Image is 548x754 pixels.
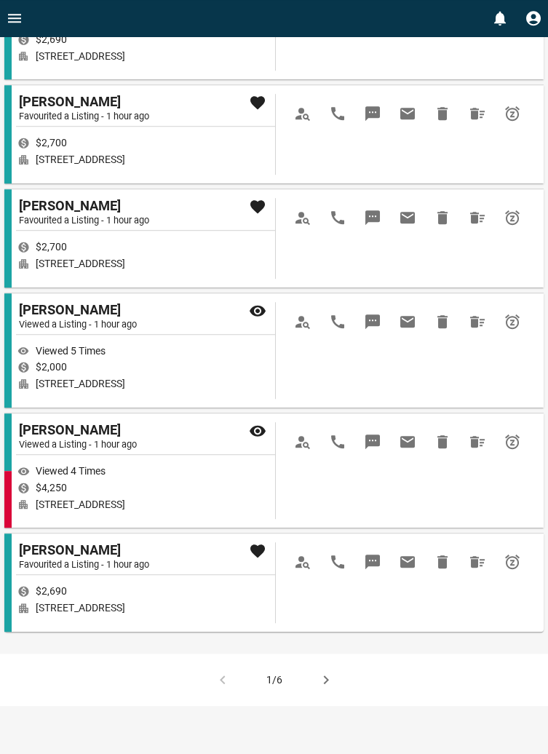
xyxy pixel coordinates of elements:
span: Message [355,304,390,339]
span: Hide All from Leen Kandil [460,200,495,235]
div: [PERSON_NAME]Favourited a Listing - 1 hour ago$2,700[STREET_ADDRESS]View ProfileCallMessageEmailH... [4,189,544,287]
span: Email [390,424,425,459]
span: [STREET_ADDRESS] [30,378,131,390]
span: View Profile [285,96,320,131]
span: Snooze [495,200,530,235]
div: [PERSON_NAME]Viewed a Listing - 1 hour agoViewed 5 Times$2,000[STREET_ADDRESS] [16,302,275,399]
span: Favourited a Listing - 1 hour ago [19,559,149,570]
span: Message [355,544,390,579]
span: [PERSON_NAME] [19,94,149,109]
span: Hide [425,304,460,339]
span: Message [355,96,390,131]
div: 1/6 [266,674,282,686]
span: [PERSON_NAME] [19,302,137,317]
span: Hide [425,96,460,131]
span: Viewed 5 Times [30,345,111,357]
span: Hide All from Leen Kandil [460,96,495,131]
span: [STREET_ADDRESS] [30,50,131,63]
span: [PERSON_NAME] [19,542,149,557]
span: Call [320,96,355,131]
span: Viewed 4 Times [30,465,111,477]
span: Call [320,200,355,235]
span: Email [390,96,425,131]
button: Profile [519,4,548,33]
div: [PERSON_NAME]Viewed a Listing - 1 hour agoViewed 5 Times$2,000[STREET_ADDRESS]View ProfileCallMes... [4,293,544,408]
span: $2,690 [30,33,73,46]
span: Snooze [495,544,530,579]
span: Viewed a Listing - 1 hour ago [19,439,137,450]
div: [PERSON_NAME]Viewed a Listing - 1 hour agoViewed 4 Times$4,250[STREET_ADDRESS]View ProfileCallMes... [4,413,544,528]
span: [PERSON_NAME] [19,422,137,437]
span: [PERSON_NAME] [19,198,149,213]
span: Viewed a Listing - 1 hour ago [19,319,137,330]
span: Favourited a Listing - 1 hour ago [19,215,149,226]
span: Message [355,200,390,235]
span: $2,700 [30,241,73,253]
div: [PERSON_NAME]Favourited a Listing - 1 hour ago$2,690[STREET_ADDRESS]View ProfileCallMessageEmailH... [4,533,544,632]
span: Call [320,304,355,339]
div: [PERSON_NAME]Favourited a Listing - 1 hour ago$2,700[STREET_ADDRESS] [16,198,275,279]
span: Hide [425,424,460,459]
span: Email [390,304,425,339]
div: [PERSON_NAME]Favourited a Listing - 1 hour ago$2,700[STREET_ADDRESS] [16,94,275,175]
span: Hide [425,200,460,235]
span: View Profile [285,424,320,459]
span: Favourited a Listing - 1 hour ago [19,111,149,122]
span: View Profile [285,304,320,339]
span: Call [320,544,355,579]
span: [STREET_ADDRESS] [30,258,131,270]
span: $4,250 [30,482,73,494]
div: [PERSON_NAME]Favourited a Listing - 1 hour ago$2,700[STREET_ADDRESS]View ProfileCallMessageEmailH... [4,85,544,183]
span: Hide All from Rachel Lu [460,424,495,459]
div: [PERSON_NAME]Favourited a Listing - 1 hour ago$2,690[STREET_ADDRESS] [16,542,275,623]
span: Email [390,544,425,579]
span: [STREET_ADDRESS] [30,602,131,614]
span: Snooze [495,96,530,131]
span: Hide [425,544,460,579]
span: [STREET_ADDRESS] [30,499,131,511]
span: $2,000 [30,361,73,373]
span: Snooze [495,424,530,459]
span: Snooze [495,304,530,339]
span: Hide All from Liz Li [460,304,495,339]
span: Email [390,200,425,235]
span: $2,700 [30,137,73,149]
span: Call [320,424,355,459]
span: View Profile [285,200,320,235]
span: View Profile [285,544,320,579]
span: $2,690 [30,585,73,598]
div: [PERSON_NAME]Viewed a Listing - 1 hour agoViewed 4 Times$4,250[STREET_ADDRESS] [16,422,275,519]
span: Hide All from Leen Kandil [460,544,495,579]
span: Message [355,424,390,459]
span: [STREET_ADDRESS] [30,154,131,166]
